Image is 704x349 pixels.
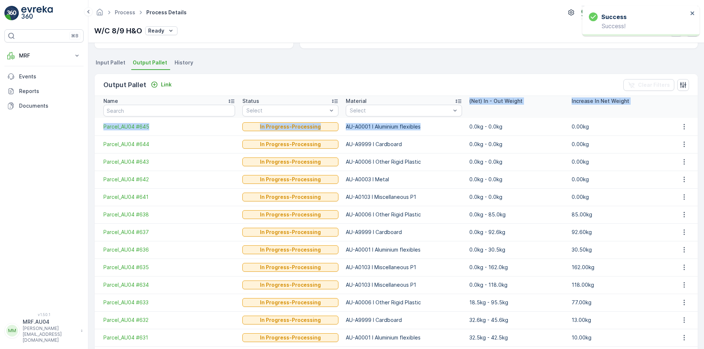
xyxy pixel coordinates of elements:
[242,316,338,324] button: In Progress-Processing
[148,27,164,34] p: Ready
[469,264,564,271] p: 0.0kg - 162.0kg
[242,157,338,166] button: In Progress-Processing
[601,12,627,21] h3: Success
[260,211,321,218] p: In Progress-Processing
[242,245,338,254] button: In Progress-Processing
[6,325,18,337] div: MM
[572,141,667,148] p: 0.00kg
[346,123,462,130] p: AU-A0001 I Aluminium flexibles
[96,59,125,66] span: Input Pallet
[469,193,564,201] p: 0.0kg - 0.0kg
[346,264,462,271] p: AU-A0103 I Miscellaneous P1
[572,334,667,341] p: 10.00kg
[4,318,84,343] button: MMMRF.AU04[PERSON_NAME][EMAIL_ADDRESS][DOMAIN_NAME]
[582,8,593,16] img: terracycle_logo.png
[572,193,667,201] p: 0.00kg
[572,316,667,324] p: 13.00kg
[19,73,81,80] p: Events
[145,26,177,35] button: Ready
[71,33,78,39] p: ⌘B
[103,281,235,289] a: Parcel_AU04 #634
[260,246,321,253] p: In Progress-Processing
[572,211,667,218] p: 85.00kg
[242,333,338,342] button: In Progress-Processing
[175,59,193,66] span: History
[103,141,235,148] a: Parcel_AU04 #644
[103,176,235,183] a: Parcel_AU04 #642
[572,246,667,253] p: 30.50kg
[469,97,522,105] p: (Net) In - Out Weight
[4,69,84,84] a: Events
[469,158,564,166] p: 0.0kg - 0.0kg
[103,299,235,306] a: Parcel_AU04 #633
[4,99,84,113] a: Documents
[103,158,235,166] a: Parcel_AU04 #643
[346,299,462,306] p: AU-A0006 I Other Rigid Plastic
[103,264,235,271] a: Parcel_AU04 #635
[19,88,81,95] p: Reports
[690,10,695,17] button: close
[572,229,667,236] p: 92.60kg
[103,334,235,341] a: Parcel_AU04 #631
[103,123,235,130] span: Parcel_AU04 #645
[242,210,338,219] button: In Progress-Processing
[4,48,84,63] button: MRF
[242,228,338,237] button: In Progress-Processing
[161,81,172,88] p: Link
[346,211,462,218] p: AU-A0006 I Other Rigid Plastic
[4,84,84,99] a: Reports
[346,193,462,201] p: AU-A0103 I Miscellaneous P1
[242,281,338,289] button: In Progress-Processing
[145,9,188,16] span: Process Details
[103,316,235,324] span: Parcel_AU04 #632
[115,9,135,15] a: Process
[260,264,321,271] p: In Progress-Processing
[346,246,462,253] p: AU-A0001 I Aluminium flexibles
[242,122,338,131] button: In Progress-Processing
[572,264,667,271] p: 162.00kg
[21,6,53,21] img: logo_light-DOdMpM7g.png
[246,107,327,114] p: Select
[260,316,321,324] p: In Progress-Processing
[242,263,338,272] button: In Progress-Processing
[589,23,688,29] p: Success!
[242,193,338,201] button: In Progress-Processing
[103,246,235,253] span: Parcel_AU04 #636
[103,193,235,201] a: Parcel_AU04 #641
[103,80,146,90] p: Output Pallet
[148,80,175,89] button: Link
[346,316,462,324] p: AU-A9999 I Cardboard
[260,281,321,289] p: In Progress-Processing
[346,334,462,341] p: AU-A0001 I Aluminium flexibles
[638,81,670,89] p: Clear Filters
[23,326,77,343] p: [PERSON_NAME][EMAIL_ADDRESS][DOMAIN_NAME]
[469,334,564,341] p: 32.5kg - 42.5kg
[4,6,19,21] img: logo
[242,97,259,105] p: Status
[582,6,698,19] button: Terracycle-AU04 - Sendable(+10:00)
[469,211,564,218] p: 0.0kg - 85.0kg
[346,158,462,166] p: AU-A0006 I Other Rigid Plastic
[103,211,235,218] span: Parcel_AU04 #638
[103,105,235,116] input: Search
[469,316,564,324] p: 32.6kg - 45.6kg
[572,97,629,105] p: Increase In Net Weight
[346,176,462,183] p: AU-A0003 I Metal
[572,281,667,289] p: 118.00kg
[260,193,321,201] p: In Progress-Processing
[260,141,321,148] p: In Progress-Processing
[469,281,564,289] p: 0.0kg - 118.0kg
[469,299,564,306] p: 18.5kg - 95.5kg
[346,141,462,148] p: AU-A9999 I Cardboard
[260,158,321,166] p: In Progress-Processing
[242,175,338,184] button: In Progress-Processing
[260,176,321,183] p: In Progress-Processing
[94,25,142,36] p: W/C 8/9 H&O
